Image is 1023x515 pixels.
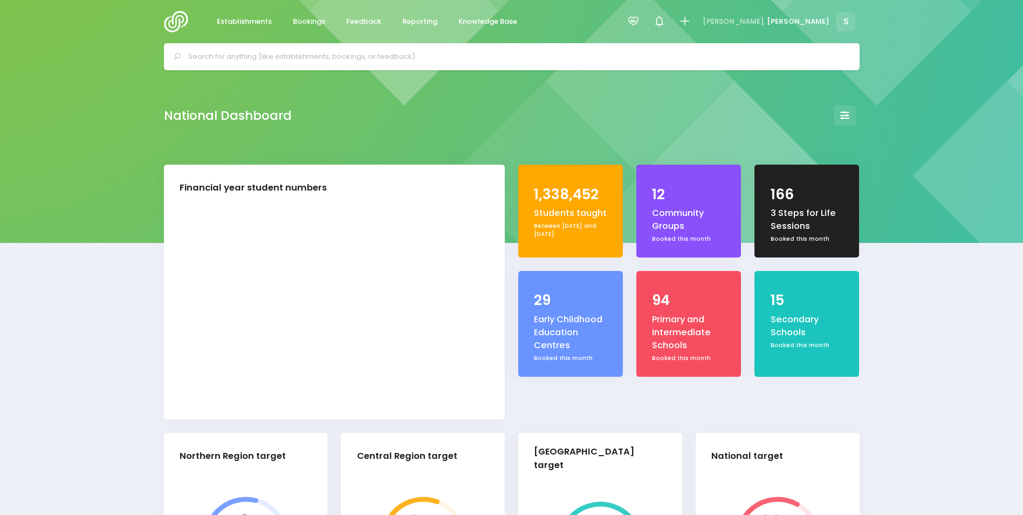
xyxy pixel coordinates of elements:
a: Establishments [208,11,281,32]
a: Reporting [394,11,447,32]
span: [PERSON_NAME], [703,16,765,27]
div: 12 [652,184,725,205]
div: 15 [771,290,844,311]
div: Booked this month [652,354,725,363]
img: Logo [164,11,195,32]
div: Booked this month [652,235,725,243]
a: Feedback [338,11,390,32]
a: Bookings [284,11,334,32]
div: [GEOGRAPHIC_DATA] target [534,445,657,472]
div: 166 [771,184,844,205]
div: Between [DATE] and [DATE] [534,222,607,239]
span: [PERSON_NAME] [767,16,829,27]
a: Knowledge Base [450,11,526,32]
div: Central Region target [357,450,457,463]
span: Feedback [346,16,381,27]
span: Bookings [293,16,325,27]
h2: National Dashboard [164,109,292,123]
div: 1,338,452 [534,184,607,205]
span: Knowledge Base [458,16,517,27]
span: Reporting [402,16,437,27]
span: Establishments [217,16,272,27]
div: Northern Region target [180,450,286,463]
div: 3 Steps for Life Sessions [771,207,844,233]
div: Secondary Schools [771,313,844,340]
div: Booked this month [771,341,844,350]
div: Booked this month [771,235,844,243]
div: Booked this month [534,354,607,363]
div: Early Childhood Education Centres [534,313,607,353]
div: Financial year student numbers [180,181,327,195]
div: Primary and Intermediate Schools [652,313,725,353]
div: 94 [652,290,725,311]
div: Students taught [534,207,607,220]
div: National target [711,450,783,463]
span: S [836,12,855,31]
div: Community Groups [652,207,725,233]
input: Search for anything (like establishments, bookings, or feedback) [188,49,845,65]
div: 29 [534,290,607,311]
